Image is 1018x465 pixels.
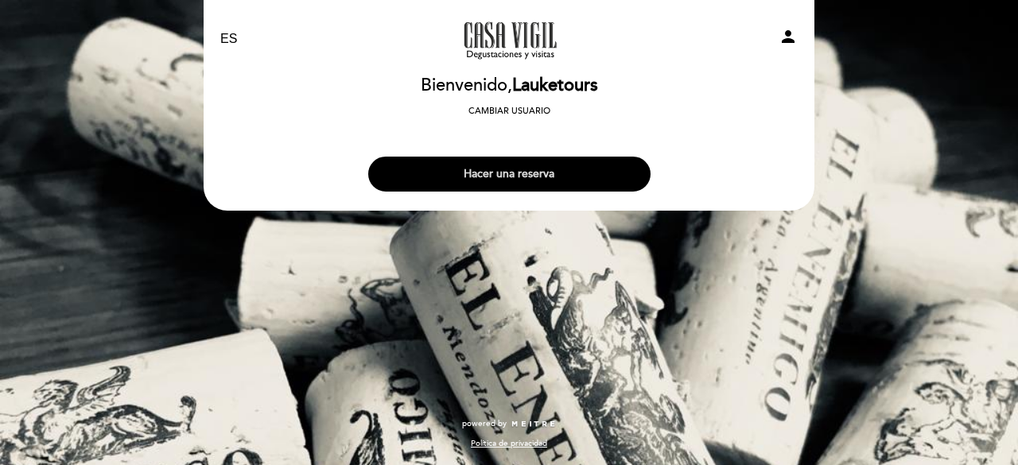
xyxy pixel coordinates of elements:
[462,418,556,429] a: powered by
[779,27,798,52] button: person
[462,418,507,429] span: powered by
[512,75,598,96] span: Lauketours
[779,27,798,46] i: person
[368,157,651,192] button: Hacer una reserva
[410,17,608,61] a: A la tarde en Casa Vigil
[511,420,556,428] img: MEITRE
[421,76,598,95] h2: Bienvenido,
[464,104,555,118] button: Cambiar usuario
[471,438,547,449] a: Política de privacidad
